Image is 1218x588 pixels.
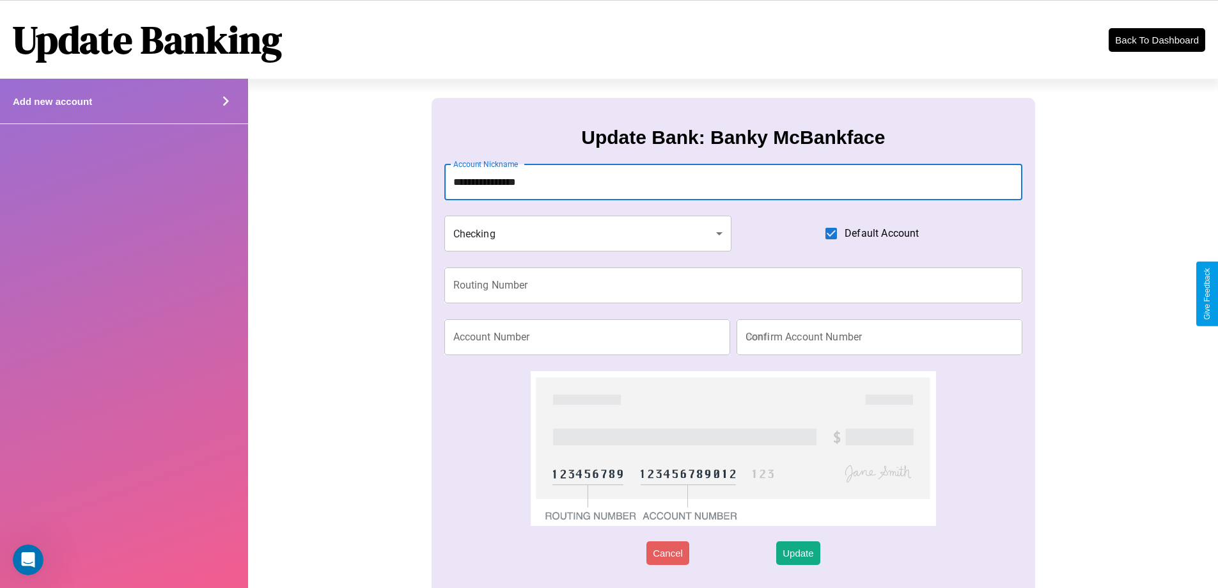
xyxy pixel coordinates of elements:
label: Account Nickname [453,159,519,170]
button: Back To Dashboard [1109,28,1205,52]
img: check [531,371,935,526]
span: Default Account [845,226,919,241]
div: Checking [444,216,732,251]
h1: Update Banking [13,13,282,66]
h4: Add new account [13,96,92,107]
h3: Update Bank: Banky McBankface [581,127,885,148]
div: Give Feedback [1203,268,1212,320]
button: Cancel [646,541,689,565]
iframe: Intercom live chat [13,544,43,575]
button: Update [776,541,820,565]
